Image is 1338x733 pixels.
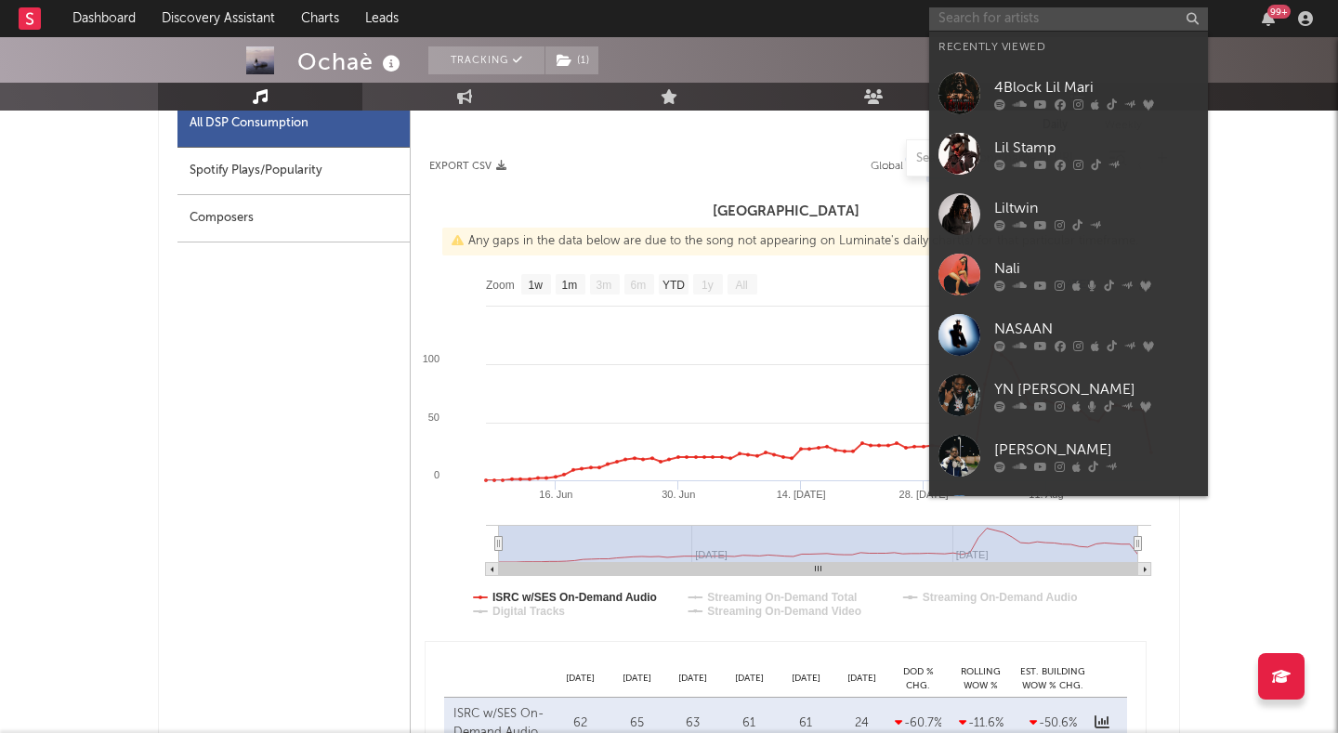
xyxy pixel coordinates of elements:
text: 28. [DATE] [899,489,949,500]
div: Recently Viewed [938,36,1199,59]
div: [DATE] [552,672,609,686]
text: 6m [631,279,647,292]
div: Ochaè [297,46,405,77]
span: ( 1 ) [544,46,599,74]
a: NASAAN [929,305,1208,365]
a: [PERSON_NAME] [929,425,1208,486]
text: Digital Tracks [492,605,565,618]
text: 1w [529,279,544,292]
div: [DATE] [833,672,890,686]
input: Search for artists [929,7,1208,31]
div: 4Block Lil Mari [994,76,1199,98]
a: Nali [929,244,1208,305]
input: Search by song name or URL [907,151,1103,166]
div: 61 [726,714,773,733]
div: YN [PERSON_NAME] [994,378,1199,400]
div: Any gaps in the data below are due to the song not appearing on Luminate's daily chart(s) for tha... [442,228,1148,255]
text: 3m [597,279,612,292]
text: All [735,279,747,292]
div: 62 [557,714,604,733]
text: ISRC w/SES On-Demand Audio [492,591,657,604]
div: [DATE] [609,672,665,686]
text: 1m [562,279,578,292]
text: 30. Jun [662,489,695,500]
div: DoD % Chg. [890,665,946,692]
div: NASAAN [994,318,1199,340]
div: -60.7 % [895,714,941,733]
button: 99+ [1262,11,1275,26]
div: [DATE] [778,672,834,686]
text: Streaming On-Demand Video [707,605,861,618]
div: 65 [613,714,661,733]
div: Lil Stamp [994,137,1199,159]
div: 99 + [1267,5,1291,19]
text: 100 [423,353,439,364]
div: 61 [782,714,830,733]
div: [DATE] [665,672,722,686]
text: 14. [DATE] [777,489,826,500]
div: [PERSON_NAME] [994,438,1199,461]
a: Liltwin [929,184,1208,244]
a: [PERSON_NAME] [929,486,1208,546]
a: Lil Stamp [929,124,1208,184]
a: 4Block Lil Mari [929,63,1208,124]
button: (1) [545,46,598,74]
text: YTD [662,279,685,292]
div: -11.6 % [951,714,1011,733]
text: 1y [702,279,714,292]
text: Streaming On-Demand Audio [923,591,1078,604]
text: 50 [428,412,439,423]
button: Tracking [428,46,544,74]
div: Est. Building WoW % Chg. [1016,665,1090,692]
div: [DATE] [721,672,778,686]
div: 63 [670,714,717,733]
div: -50.6 % [1020,714,1085,733]
text: Zoom [486,279,515,292]
div: Liltwin [994,197,1199,219]
div: Nali [994,257,1199,280]
div: Composers [177,195,410,242]
div: Rolling WoW % Chg. [946,665,1016,692]
text: 16. Jun [539,489,572,500]
div: 24 [838,714,885,733]
a: YN [PERSON_NAME] [929,365,1208,425]
div: All DSP Consumption [177,100,410,148]
text: Streaming On-Demand Total [707,591,857,604]
text: 0 [434,469,439,480]
h3: [GEOGRAPHIC_DATA] [411,201,1161,223]
div: All DSP Consumption [190,112,308,135]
